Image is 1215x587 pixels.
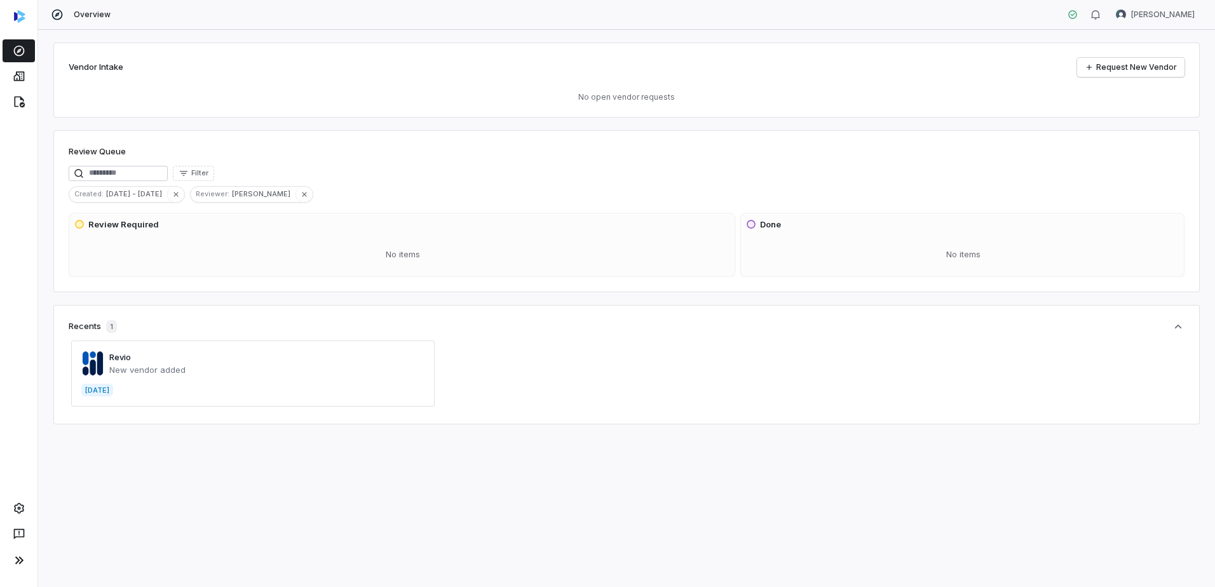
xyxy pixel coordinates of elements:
[1108,5,1202,24] button: Brian Anderson avatar[PERSON_NAME]
[74,10,111,20] span: Overview
[74,238,732,271] div: No items
[191,168,208,178] span: Filter
[69,145,126,158] h1: Review Queue
[232,188,295,199] span: [PERSON_NAME]
[69,320,1184,333] button: Recents1
[109,352,131,362] a: Revio
[88,219,159,231] h3: Review Required
[1077,58,1184,77] a: Request New Vendor
[69,61,123,74] h2: Vendor Intake
[69,92,1184,102] p: No open vendor requests
[14,10,25,23] img: svg%3e
[69,188,106,199] span: Created :
[173,166,214,181] button: Filter
[1116,10,1126,20] img: Brian Anderson avatar
[760,219,781,231] h3: Done
[69,320,117,333] div: Recents
[106,320,117,333] span: 1
[1131,10,1195,20] span: [PERSON_NAME]
[106,188,167,199] span: [DATE] - [DATE]
[191,188,232,199] span: Reviewer :
[746,238,1181,271] div: No items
